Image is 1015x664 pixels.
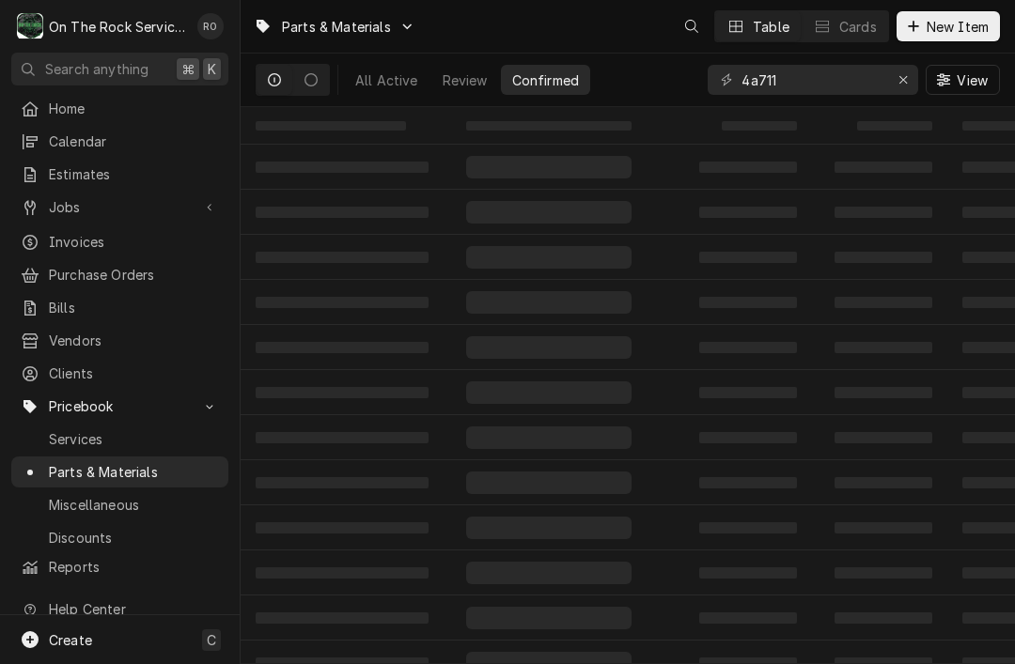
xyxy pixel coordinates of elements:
[699,342,797,353] span: ‌
[466,426,632,449] span: ‌
[49,232,219,252] span: Invoices
[466,562,632,584] span: ‌
[699,387,797,398] span: ‌
[246,11,423,42] a: Go to Parts & Materials
[835,297,932,308] span: ‌
[953,70,992,90] span: View
[926,65,1000,95] button: View
[699,522,797,533] span: ‌
[197,13,224,39] div: Rich Ortega's Avatar
[49,599,217,619] span: Help Center
[722,121,797,131] span: ‌
[256,387,429,398] span: ‌
[699,162,797,173] span: ‌
[512,70,579,90] div: Confirmed
[466,246,632,269] span: ‌
[256,477,429,488] span: ‌
[835,567,932,579] span: ‌
[49,528,219,548] span: Discounts
[256,567,429,579] span: ‌
[197,13,224,39] div: RO
[256,162,429,173] span: ‌
[11,259,228,290] a: Purchase Orders
[835,252,932,263] span: ‌
[699,297,797,308] span: ‌
[49,495,219,515] span: Miscellaneous
[835,432,932,443] span: ‌
[466,336,632,359] span: ‌
[45,59,148,79] span: Search anything
[208,59,216,79] span: K
[466,381,632,404] span: ‌
[49,99,219,118] span: Home
[49,429,219,449] span: Services
[835,387,932,398] span: ‌
[11,522,228,553] a: Discounts
[677,11,707,41] button: Open search
[49,17,187,37] div: On The Rock Services
[207,630,216,650] span: C
[49,363,219,383] span: Clients
[11,292,228,323] a: Bills
[256,252,429,263] span: ‌
[49,197,191,217] span: Jobs
[11,53,228,85] button: Search anything⌘K
[923,17,992,37] span: New Item
[888,65,918,95] button: Erase input
[835,162,932,173] span: ‌
[256,297,429,308] span: ‌
[11,456,228,487] a: Parts & Materials
[753,17,789,37] div: Table
[699,252,797,263] span: ‌
[11,226,228,257] a: Invoices
[835,207,932,218] span: ‌
[256,207,429,218] span: ‌
[49,557,219,577] span: Reports
[17,13,43,39] div: On The Rock Services's Avatar
[466,201,632,224] span: ‌
[49,632,92,648] span: Create
[11,551,228,582] a: Reports
[835,477,932,488] span: ‌
[355,70,418,90] div: All Active
[11,594,228,625] a: Go to Help Center
[49,298,219,317] span: Bills
[835,522,932,533] span: ‌
[466,471,632,494] span: ‌
[181,59,195,79] span: ⌘
[11,93,228,124] a: Home
[256,342,429,353] span: ‌
[11,159,228,190] a: Estimates
[699,477,797,488] span: ‌
[11,325,228,356] a: Vendors
[742,65,882,95] input: Keyword search
[466,291,632,314] span: ‌
[835,342,932,353] span: ‌
[256,432,429,443] span: ‌
[17,13,43,39] div: O
[256,612,429,624] span: ‌
[466,607,632,629] span: ‌
[49,331,219,350] span: Vendors
[241,107,1015,664] table: Confirmed Parts & Materials List Loading
[11,358,228,389] a: Clients
[466,156,632,178] span: ‌
[11,391,228,422] a: Go to Pricebook
[49,265,219,285] span: Purchase Orders
[49,131,219,151] span: Calendar
[699,612,797,624] span: ‌
[49,462,219,482] span: Parts & Materials
[256,121,406,131] span: ‌
[49,164,219,184] span: Estimates
[839,17,877,37] div: Cards
[11,489,228,520] a: Miscellaneous
[835,612,932,624] span: ‌
[897,11,1000,41] button: New Item
[49,396,191,416] span: Pricebook
[699,567,797,579] span: ‌
[11,424,228,455] a: Services
[857,121,932,131] span: ‌
[11,192,228,223] a: Go to Jobs
[443,70,488,90] div: Review
[256,522,429,533] span: ‌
